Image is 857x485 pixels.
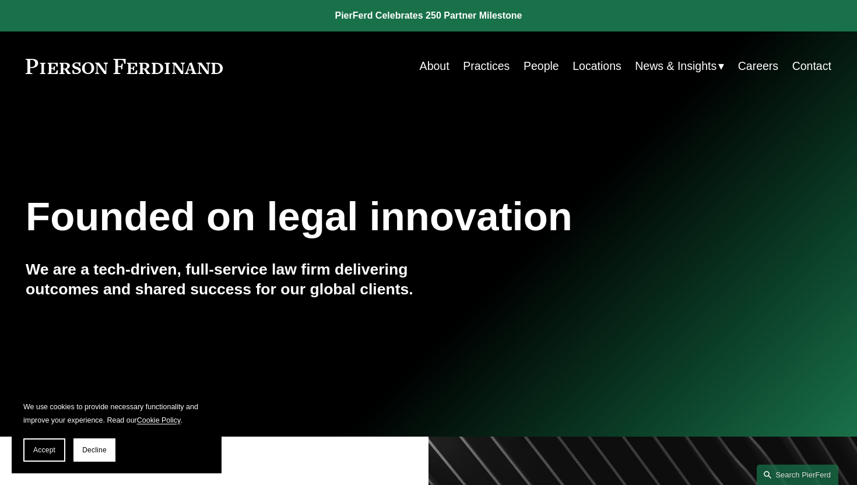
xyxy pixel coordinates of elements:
[26,194,697,240] h1: Founded on legal innovation
[23,400,210,427] p: We use cookies to provide necessary functionality and improve your experience. Read our .
[23,438,65,462] button: Accept
[26,260,428,299] h4: We are a tech-driven, full-service law firm delivering outcomes and shared success for our global...
[792,55,831,78] a: Contact
[757,465,838,485] a: Search this site
[33,446,55,454] span: Accept
[463,55,510,78] a: Practices
[635,55,724,78] a: folder dropdown
[738,55,778,78] a: Careers
[635,56,716,76] span: News & Insights
[73,438,115,462] button: Decline
[137,416,181,424] a: Cookie Policy
[572,55,621,78] a: Locations
[82,446,107,454] span: Decline
[524,55,559,78] a: People
[420,55,449,78] a: About
[12,389,222,473] section: Cookie banner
